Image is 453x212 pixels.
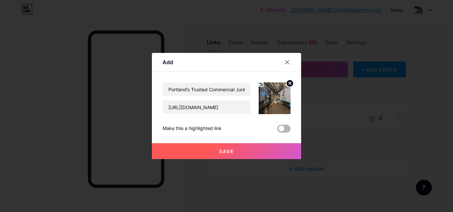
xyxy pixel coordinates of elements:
input: URL [163,101,250,114]
div: Make this a highlighted link [162,125,222,133]
input: Title [163,83,250,96]
span: Save [219,148,234,154]
button: Save [152,143,301,159]
div: Add [162,58,173,66]
img: link_thumbnail [259,82,291,114]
